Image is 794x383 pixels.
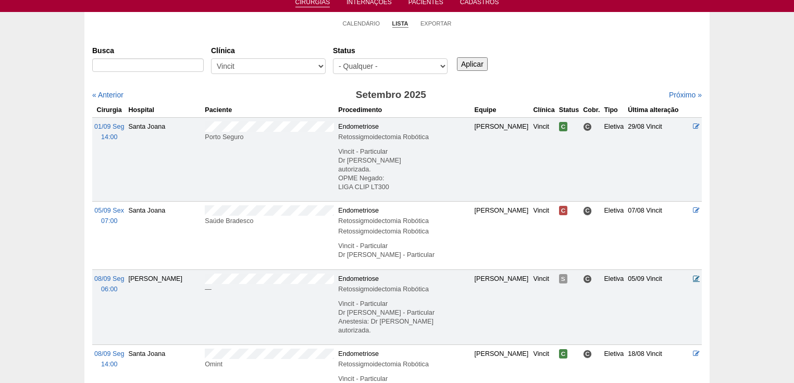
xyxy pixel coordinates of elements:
td: Vincit [531,202,556,269]
td: [PERSON_NAME] [473,117,531,201]
a: Calendário [343,20,380,27]
a: Lista [392,20,408,28]
td: Endometriose [336,202,472,269]
span: 07:00 [101,217,118,225]
span: 05/09 Sex [94,207,124,214]
td: Vincit [531,117,556,201]
div: Omint [205,359,334,369]
span: Suspensa [559,274,567,283]
span: Consultório [583,122,592,131]
td: 29/08 Vincit [626,117,691,201]
a: 08/09 Seg 14:00 [94,350,124,368]
td: Vincit [531,269,556,344]
div: — [205,284,334,294]
a: Próximo » [669,91,702,99]
th: Hospital [126,103,203,118]
td: Santa Joana [126,117,203,201]
a: Editar [693,350,700,357]
label: Busca [92,45,204,56]
span: Consultório [583,275,592,283]
span: Consultório [583,350,592,359]
td: Eletiva [602,202,626,269]
a: 01/09 Seg 14:00 [94,123,124,141]
span: 08/09 Seg [94,275,124,282]
a: 08/09 Seg 06:00 [94,275,124,293]
p: Vincit - Particular Dr [PERSON_NAME] - Particular [338,242,470,260]
a: Editar [693,275,700,282]
div: Saúde Bradesco [205,216,334,226]
span: 06:00 [101,286,118,293]
th: Cobr. [581,103,602,118]
div: Retossigmoidectomia Robótica [338,226,470,237]
th: Última alteração [626,103,691,118]
span: Consultório [583,206,592,215]
th: Paciente [203,103,336,118]
div: Porto Seguro [205,132,334,142]
td: [PERSON_NAME] [473,269,531,344]
span: Confirmada [559,122,568,131]
div: Retossigmoidectomia Robótica [338,359,470,369]
span: Confirmada [559,349,568,359]
input: Aplicar [457,57,488,71]
span: 08/09 Seg [94,350,124,357]
td: 07/08 Vincit [626,202,691,269]
td: [PERSON_NAME] [126,269,203,344]
td: Santa Joana [126,202,203,269]
th: Cirurgia [92,103,126,118]
th: Equipe [473,103,531,118]
span: 14:00 [101,133,118,141]
th: Clínica [531,103,556,118]
td: Eletiva [602,117,626,201]
a: Exportar [420,20,452,27]
h3: Setembro 2025 [239,88,543,103]
p: Vincit - Particular Dr [PERSON_NAME] - Particular Anestesia: Dr [PERSON_NAME] autorizada. [338,300,470,335]
a: 05/09 Sex 07:00 [94,207,124,225]
th: Status [557,103,581,118]
a: « Anterior [92,91,123,99]
td: Endometriose [336,117,472,201]
a: Editar [693,123,700,130]
span: 01/09 Seg [94,123,124,130]
a: Editar [693,207,700,214]
div: Retossigmoidectomia Robótica [338,216,470,226]
div: Retossigmoidectomia Robótica [338,132,470,142]
label: Status [333,45,448,56]
th: Tipo [602,103,626,118]
div: Retossigmoidectomia Robótica [338,284,470,294]
th: Procedimento [336,103,472,118]
td: Endometriose [336,269,472,344]
p: Vincit - Particular Dr [PERSON_NAME] autorizada. OPME Negado: LIGA CLIP LT300 [338,147,470,192]
td: 05/09 Vincit [626,269,691,344]
span: 14:00 [101,361,118,368]
input: Digite os termos que você deseja procurar. [92,58,204,72]
label: Clínica [211,45,326,56]
td: Eletiva [602,269,626,344]
span: Cancelada [559,206,568,215]
td: [PERSON_NAME] [473,202,531,269]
